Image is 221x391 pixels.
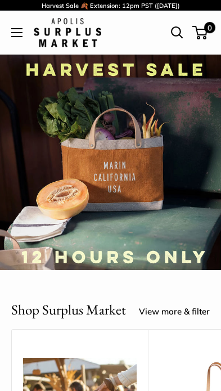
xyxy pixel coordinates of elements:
[139,304,210,320] a: View more & filter
[11,28,22,37] button: Open menu
[34,18,101,47] img: Apolis: Surplus Market
[11,298,126,321] h2: Shop Surplus Market
[204,22,215,33] span: 0
[171,26,183,39] a: Open search
[193,26,208,39] a: 0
